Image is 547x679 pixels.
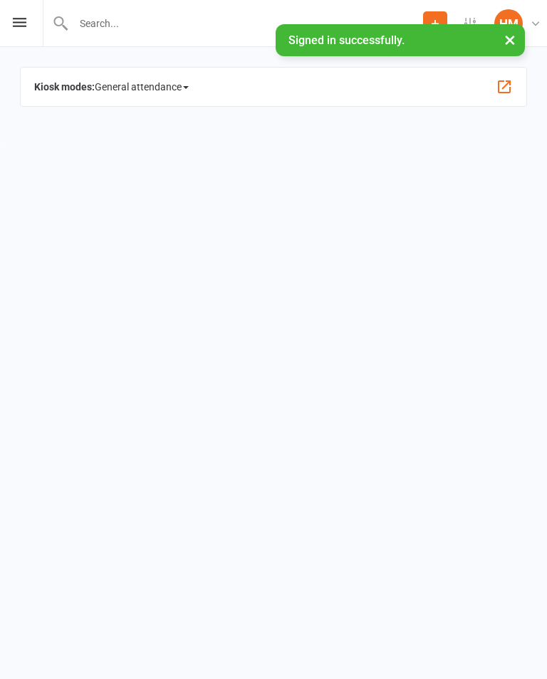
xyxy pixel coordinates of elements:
[288,33,405,47] span: Signed in successfully.
[69,14,423,33] input: Search...
[95,75,189,98] span: General attendance
[34,81,95,93] strong: Kiosk modes:
[497,24,523,55] button: ×
[494,9,523,38] div: HM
